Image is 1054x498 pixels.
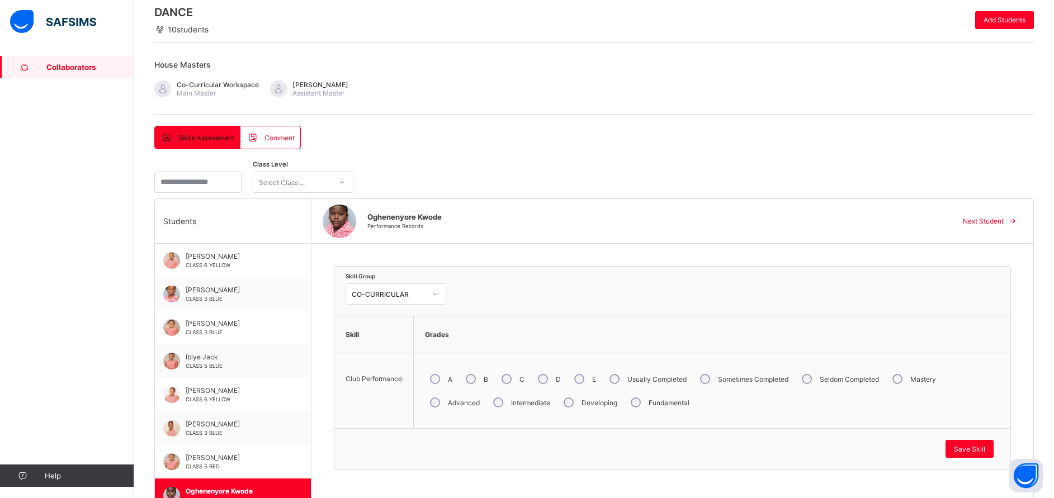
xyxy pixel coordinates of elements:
div: Select Class ... [259,172,305,193]
span: Skill Group [346,273,375,279]
span: [PERSON_NAME] [186,453,286,462]
span: Oghenenyore Kwode [367,212,943,221]
span: Oghenenyore Kwode [186,487,286,495]
div: Grades [419,322,1005,347]
img: CST07736.png [163,420,180,437]
div: Skill [340,322,408,347]
span: Class Level [253,160,288,168]
label: D [556,375,561,383]
span: House Masters [154,60,1034,69]
span: CLASS 5 RED [186,463,220,469]
button: Open asap [1009,459,1043,492]
img: 32974.png [163,453,180,470]
span: DANCE [154,6,970,19]
span: CLASS 6 YELLOW [186,262,230,268]
span: Ibiye Jack [186,353,286,361]
img: 74541.png [163,353,180,369]
span: Performance Records [367,223,423,229]
span: Co-Curricular Workspace [177,80,259,89]
span: Add Students [984,16,1025,24]
span: CLASS 5 BLUE [186,363,223,369]
span: [PERSON_NAME] [186,319,286,328]
span: Assistant Master [292,89,344,97]
img: 175141.png [163,319,180,336]
label: Advanced [448,399,480,407]
label: Mastery [910,375,936,383]
label: Intermediate [511,399,550,407]
span: Save Skill [954,445,985,453]
span: Club Performance [346,374,402,383]
label: Fundamental [649,399,689,407]
span: Help [45,471,134,480]
img: safsims [10,10,96,34]
span: Next Student [963,217,1004,225]
span: [PERSON_NAME] [186,420,286,428]
span: [PERSON_NAME] [186,252,286,260]
span: Comment [264,134,295,142]
label: E [592,375,596,383]
span: CLASS 6 YELLOW [186,396,230,402]
span: [PERSON_NAME] [186,386,286,395]
div: CO-CURRICULAR [352,290,426,298]
span: 10 students [154,25,209,34]
span: [PERSON_NAME] [292,80,348,89]
label: C [519,375,524,383]
label: Usually Completed [627,375,687,383]
span: Collaborators [46,63,134,72]
label: B [484,375,488,383]
span: Students [163,216,196,226]
label: Developing [582,399,617,407]
span: Skills Assessment [178,134,234,142]
img: 50871.png [163,252,180,269]
span: Main Master [177,89,216,97]
span: CLASS 3 BLUE [186,430,223,436]
span: CLASS 3 BLUE [186,296,223,302]
label: Seldom Completed [820,375,879,383]
span: CLASS 3 BLUE [186,329,223,335]
label: A [448,375,452,383]
span: [PERSON_NAME] [186,286,286,294]
label: Sometimes Completed [718,375,788,383]
img: CST08942.png [163,286,180,302]
img: 52241.png [163,386,180,403]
